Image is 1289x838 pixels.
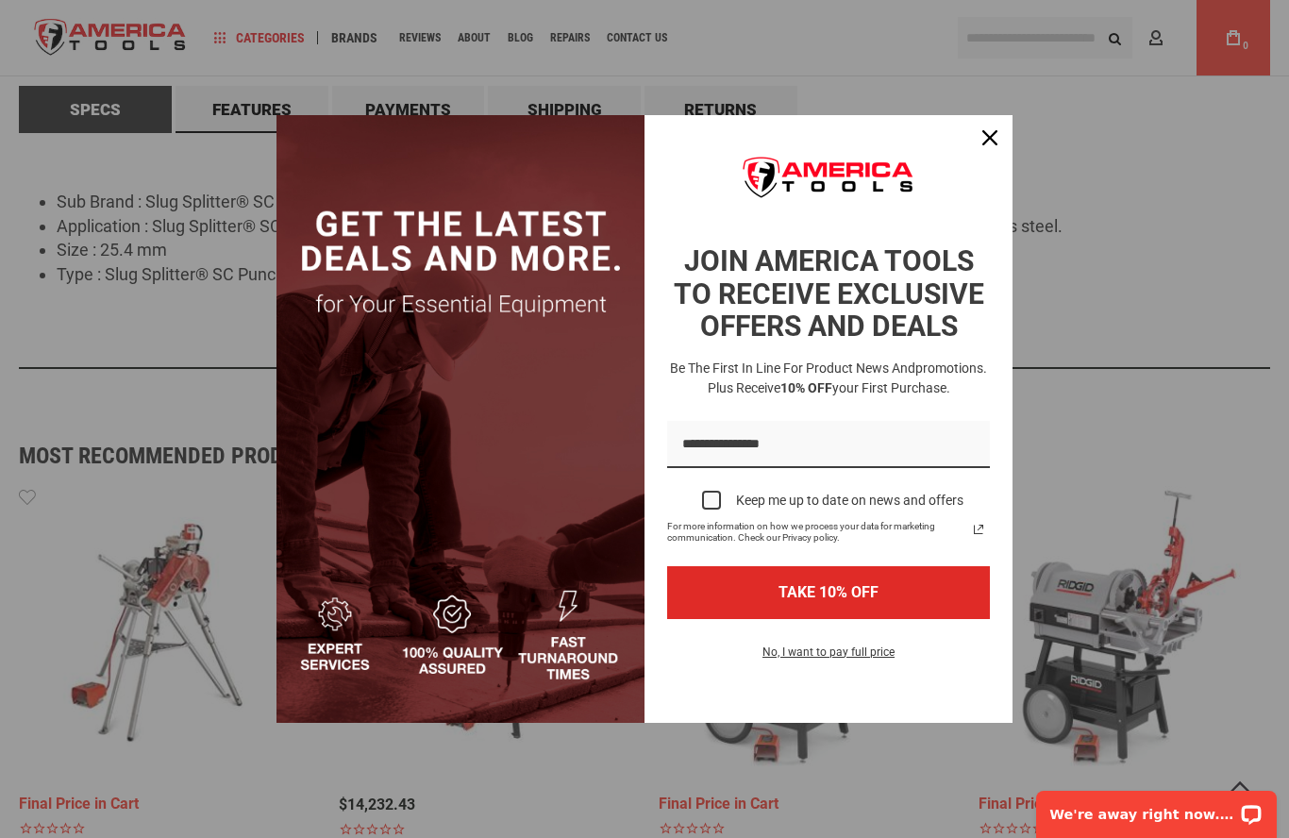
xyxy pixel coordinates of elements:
span: promotions. Plus receive your first purchase. [708,360,988,395]
svg: close icon [982,130,997,145]
svg: link icon [967,518,990,541]
iframe: LiveChat chat widget [1024,779,1289,838]
input: Email field [667,421,990,469]
div: Keep me up to date on news and offers [736,493,963,509]
h3: Be the first in line for product news and [663,359,994,398]
button: TAKE 10% OFF [667,566,990,618]
button: Close [967,115,1013,160]
span: For more information on how we process your data for marketing communication. Check our Privacy p... [667,521,967,544]
strong: JOIN AMERICA TOOLS TO RECEIVE EXCLUSIVE OFFERS AND DEALS [674,244,984,343]
strong: 10% OFF [780,380,832,395]
button: No, I want to pay full price [747,642,910,674]
a: Read our Privacy Policy [967,518,990,541]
